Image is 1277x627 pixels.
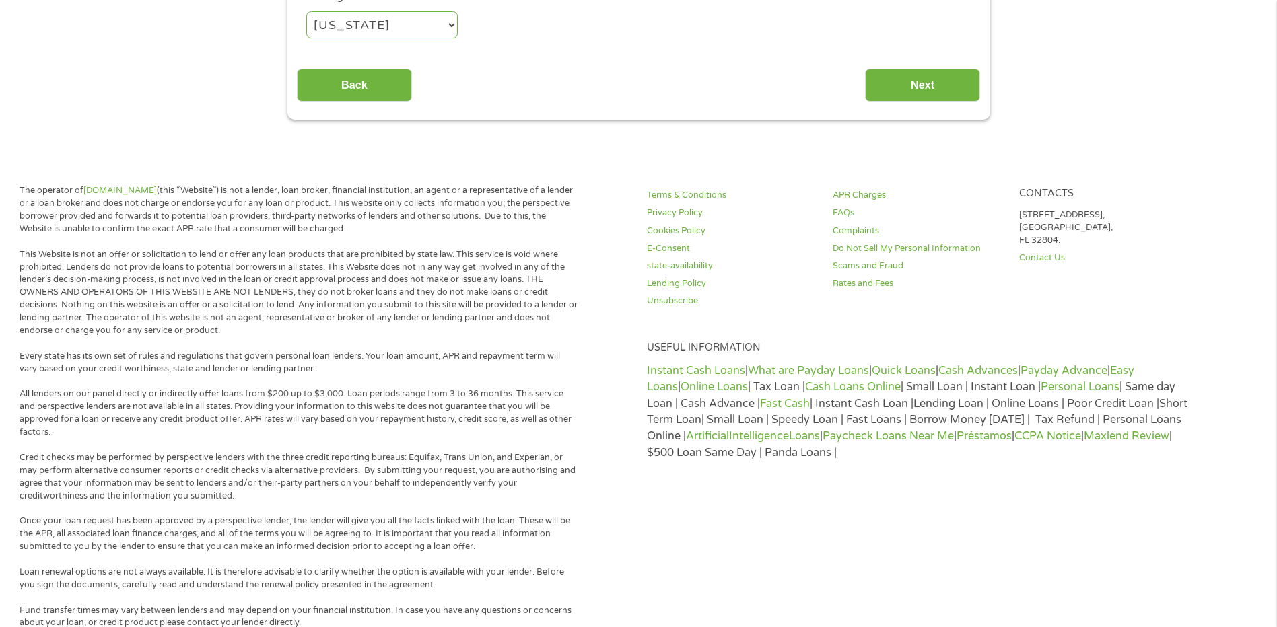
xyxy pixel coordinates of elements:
[805,380,901,394] a: Cash Loans Online
[647,242,817,255] a: E-Consent
[20,248,578,337] p: This Website is not an offer or solicitation to lend or offer any loan products that are prohibit...
[83,185,157,196] a: [DOMAIN_NAME]
[1021,364,1107,377] a: Payday Advance
[647,277,817,290] a: Lending Policy
[647,225,817,237] a: Cookies Policy
[833,225,1002,237] a: Complaints
[833,260,1002,272] a: Scams and Fraud
[760,397,810,410] a: Fast Cash
[20,515,578,553] p: Once your loan request has been approved by a perspective lender, the lender will give you all th...
[20,350,578,375] p: Every state has its own set of rules and regulations that govern personal loan lenders. Your loan...
[20,388,578,439] p: All lenders on our panel directly or indirectly offer loans from $200 up to $3,000. Loan periods ...
[957,429,1012,443] a: Préstamos
[647,189,817,202] a: Terms & Conditions
[20,566,578,591] p: Loan renewal options are not always available. It is therefore advisable to clarify whether the o...
[1084,429,1169,443] a: Maxlend Review
[1019,252,1189,264] a: Contact Us
[647,363,1189,461] p: | | | | | | | Tax Loan | | Small Loan | Instant Loan | | Same day Loan | Cash Advance | | Instant...
[20,451,578,503] p: Credit checks may be performed by perspective lenders with the three credit reporting bureaus: Eq...
[865,69,980,102] input: Next
[647,342,1189,355] h4: Useful Information
[823,429,954,443] a: Paycheck Loans Near Me
[686,429,729,443] a: Artificial
[833,189,1002,202] a: APR Charges
[789,429,820,443] a: Loans
[938,364,1018,377] a: Cash Advances
[1014,429,1081,443] a: CCPA Notice
[1019,188,1189,200] h4: Contacts
[647,364,745,377] a: Instant Cash Loans
[297,69,412,102] input: Back
[833,242,1002,255] a: Do Not Sell My Personal Information
[748,364,869,377] a: What are Payday Loans
[647,260,817,272] a: state-availability
[872,364,936,377] a: Quick Loans
[20,184,578,235] p: The operator of (this “Website”) is not a lender, loan broker, financial institution, an agent or...
[647,295,817,307] a: Unsubscribe
[729,429,789,443] a: Intelligence
[681,380,748,394] a: Online Loans
[647,207,817,219] a: Privacy Policy
[833,277,1002,290] a: Rates and Fees
[1019,209,1189,247] p: [STREET_ADDRESS], [GEOGRAPHIC_DATA], FL 32804.
[833,207,1002,219] a: FAQs
[1041,380,1119,394] a: Personal Loans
